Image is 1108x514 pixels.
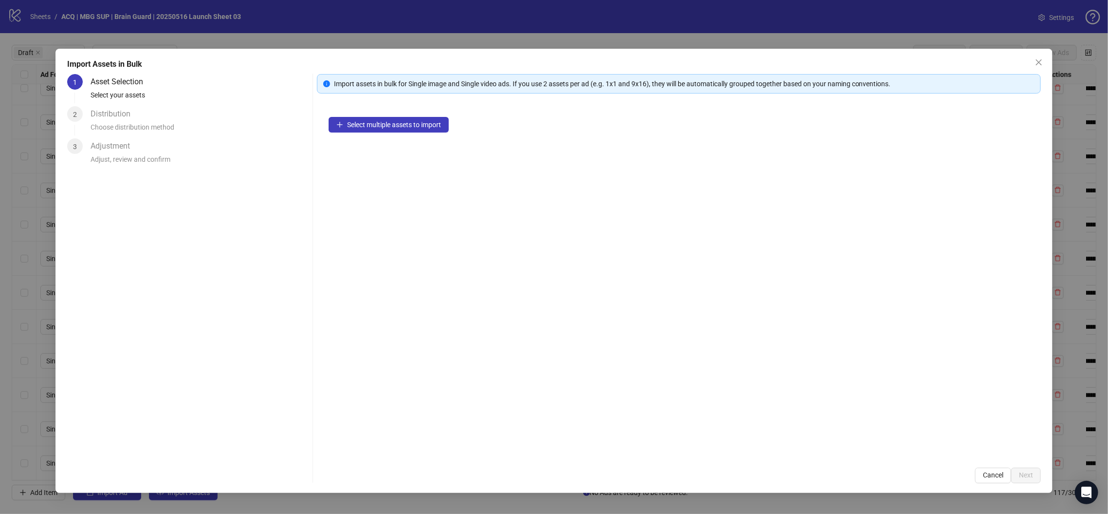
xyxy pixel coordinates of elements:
[329,117,449,133] button: Select multiple assets to import
[347,121,441,129] span: Select multiple assets to import
[73,143,77,151] span: 3
[1011,468,1041,483] button: Next
[91,122,309,138] div: Choose distribution method
[1075,481,1098,504] div: Open Intercom Messenger
[1031,55,1047,70] button: Close
[983,471,1003,479] span: Cancel
[91,106,138,122] div: Distribution
[67,58,1041,70] div: Import Assets in Bulk
[1035,58,1043,66] span: close
[334,78,1035,89] div: Import assets in bulk for Single image and Single video ads. If you use 2 assets per ad (e.g. 1x1...
[975,468,1011,483] button: Cancel
[91,154,309,171] div: Adjust, review and confirm
[73,78,77,86] span: 1
[336,121,343,128] span: plus
[73,111,77,118] span: 2
[91,138,138,154] div: Adjustment
[91,90,309,106] div: Select your assets
[323,80,330,87] span: info-circle
[91,74,151,90] div: Asset Selection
